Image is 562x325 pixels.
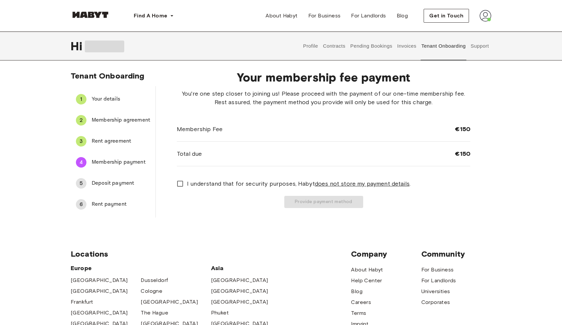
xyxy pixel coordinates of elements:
[480,10,491,22] img: avatar
[424,9,469,23] button: Get in Touch
[92,116,150,124] span: Membership agreement
[187,179,410,188] span: I understand that for security purposes, Habyt .
[351,277,382,285] a: Help Center
[322,32,346,60] button: Contracts
[76,94,86,104] div: 1
[71,175,155,191] div: 5Deposit payment
[92,158,150,166] span: Membership payment
[421,277,456,285] a: For Landlords
[351,309,366,317] a: Terms
[141,287,162,295] a: Cologne
[260,9,303,22] a: About Habyt
[71,276,128,284] a: [GEOGRAPHIC_DATA]
[211,276,268,284] a: [GEOGRAPHIC_DATA]
[455,125,470,133] span: €150
[71,154,155,170] div: 4Membership payment
[421,266,454,274] a: For Business
[315,180,410,187] u: does not store my payment details
[76,136,86,147] div: 3
[211,309,229,317] a: Phuket
[141,309,168,317] a: The Hague
[141,298,198,306] a: [GEOGRAPHIC_DATA]
[177,125,222,133] span: Membership Fee
[455,150,470,158] span: €150
[92,179,150,187] span: Deposit payment
[141,276,168,284] a: Dusseldorf
[92,200,150,208] span: Rent payment
[71,309,128,317] a: [GEOGRAPHIC_DATA]
[71,197,155,212] div: 6Rent payment
[308,12,341,20] span: For Business
[351,249,421,259] span: Company
[177,89,470,106] span: You're one step closer to joining us! Please proceed with the payment of our one-time membership ...
[71,91,155,107] div: 1Your details
[351,12,386,20] span: For Landlords
[301,32,491,60] div: user profile tabs
[92,95,150,103] span: Your details
[351,298,371,306] a: Careers
[92,137,150,145] span: Rent agreement
[351,266,383,274] a: About Habyt
[71,39,85,53] span: Hi
[134,12,167,20] span: Find A Home
[421,32,467,60] button: Tenant Onboarding
[211,298,268,306] a: [GEOGRAPHIC_DATA]
[397,12,408,20] span: Blog
[429,12,463,20] span: Get in Touch
[303,9,346,22] a: For Business
[302,32,319,60] button: Profile
[396,32,417,60] button: Invoices
[266,12,297,20] span: About Habyt
[76,199,86,210] div: 6
[421,249,491,259] span: Community
[71,249,351,259] span: Locations
[391,9,413,22] a: Blog
[71,133,155,149] div: 3Rent agreement
[421,298,450,306] a: Corporates
[129,9,179,22] button: Find A Home
[211,264,281,272] span: Asia
[177,150,202,158] span: Total due
[71,287,128,295] a: [GEOGRAPHIC_DATA]
[76,157,86,168] div: 4
[470,32,490,60] button: Support
[421,288,450,295] a: Universities
[71,298,93,306] a: Frankfurt
[76,115,86,126] div: 2
[351,288,363,295] a: Blog
[71,71,145,81] span: Tenant Onboarding
[346,9,391,22] a: For Landlords
[211,287,268,295] a: [GEOGRAPHIC_DATA]
[177,70,470,84] span: Your membership fee payment
[71,12,110,18] img: Habyt
[349,32,393,60] button: Pending Bookings
[71,264,211,272] span: Europe
[71,112,155,128] div: 2Membership agreement
[76,178,86,189] div: 5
